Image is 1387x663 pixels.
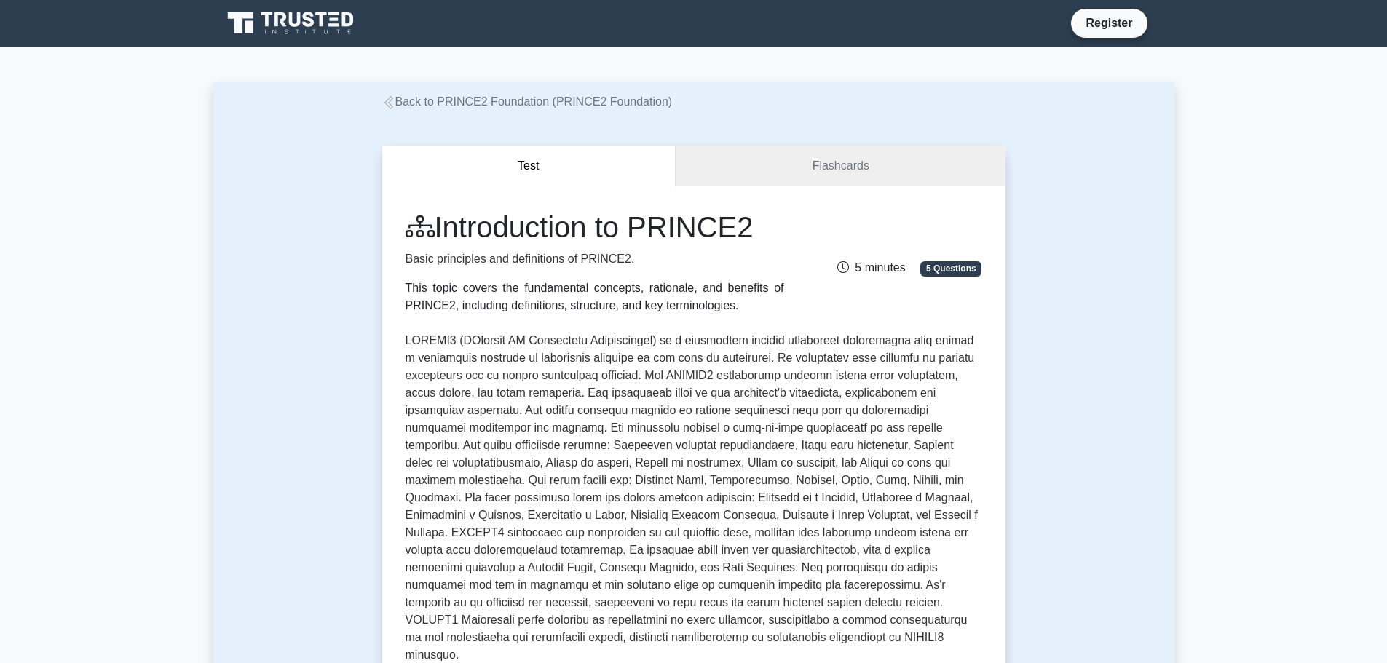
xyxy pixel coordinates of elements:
span: 5 Questions [920,261,981,276]
span: 5 minutes [837,261,905,274]
button: Test [382,146,676,187]
div: This topic covers the fundamental concepts, rationale, and benefits of PRINCE2, including definit... [406,279,784,314]
a: Flashcards [676,146,1005,187]
a: Register [1077,14,1141,32]
p: Basic principles and definitions of PRINCE2. [406,250,784,268]
h1: Introduction to PRINCE2 [406,210,784,245]
a: Back to PRINCE2 Foundation (PRINCE2 Foundation) [382,95,673,108]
